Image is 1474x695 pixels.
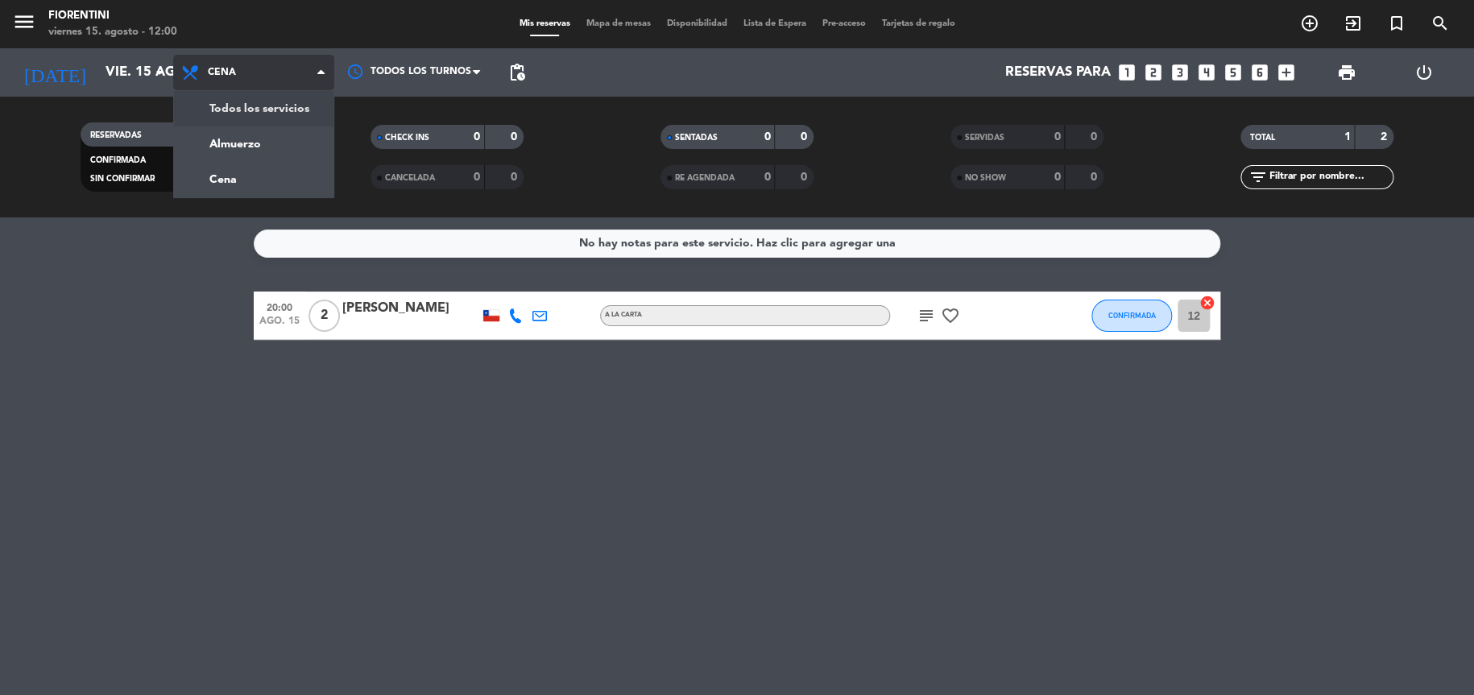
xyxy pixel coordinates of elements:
[1005,65,1111,81] span: Reservas para
[801,172,810,183] strong: 0
[1054,131,1060,143] strong: 0
[1196,62,1217,83] i: looks_4
[1268,168,1393,186] input: Filtrar por nombre...
[1414,63,1433,82] i: power_settings_new
[917,306,936,325] i: subject
[150,63,169,82] i: arrow_drop_down
[1344,14,1363,33] i: exit_to_app
[474,131,480,143] strong: 0
[174,162,333,197] a: Cena
[965,134,1004,142] span: SERVIDAS
[659,19,735,28] span: Disponibilidad
[1337,63,1356,82] span: print
[1223,62,1244,83] i: looks_5
[474,172,480,183] strong: 0
[308,300,340,332] span: 2
[735,19,814,28] span: Lista de Espera
[874,19,963,28] span: Tarjetas de regalo
[814,19,874,28] span: Pre-acceso
[1248,168,1268,187] i: filter_list
[1431,14,1450,33] i: search
[1116,62,1137,83] i: looks_one
[1249,62,1270,83] i: looks_6
[385,174,435,182] span: CANCELADA
[1300,14,1319,33] i: add_circle_outline
[48,8,177,24] div: Fiorentini
[1091,172,1100,183] strong: 0
[208,67,236,78] span: Cena
[12,10,36,39] button: menu
[1199,295,1215,311] i: cancel
[1387,14,1406,33] i: turned_in_not
[174,126,333,162] a: Almuerzo
[12,55,97,90] i: [DATE]
[507,63,527,82] span: pending_actions
[801,131,810,143] strong: 0
[48,24,177,40] div: viernes 15. agosto - 12:00
[1276,62,1297,83] i: add_box
[675,174,735,182] span: RE AGENDADA
[1385,48,1463,97] div: LOG OUT
[511,131,520,143] strong: 0
[1054,172,1060,183] strong: 0
[1250,134,1275,142] span: TOTAL
[764,172,770,183] strong: 0
[90,175,155,183] span: SIN CONFIRMAR
[1381,131,1390,143] strong: 2
[174,91,333,126] a: Todos los servicios
[385,134,429,142] span: CHECK INS
[1108,311,1156,320] span: CONFIRMADA
[1170,62,1190,83] i: looks_3
[605,312,642,318] span: A LA CARTA
[259,316,300,334] span: ago. 15
[511,172,520,183] strong: 0
[675,134,718,142] span: SENTADAS
[342,298,479,319] div: [PERSON_NAME]
[1344,131,1350,143] strong: 1
[1091,131,1100,143] strong: 0
[511,19,578,28] span: Mis reservas
[941,306,960,325] i: favorite_border
[90,156,146,164] span: CONFIRMADA
[1091,300,1172,332] button: CONFIRMADA
[764,131,770,143] strong: 0
[90,131,142,139] span: RESERVADAS
[259,297,300,316] span: 20:00
[579,234,896,253] div: No hay notas para este servicio. Haz clic para agregar una
[578,19,659,28] span: Mapa de mesas
[12,10,36,34] i: menu
[1143,62,1164,83] i: looks_two
[965,174,1006,182] span: NO SHOW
